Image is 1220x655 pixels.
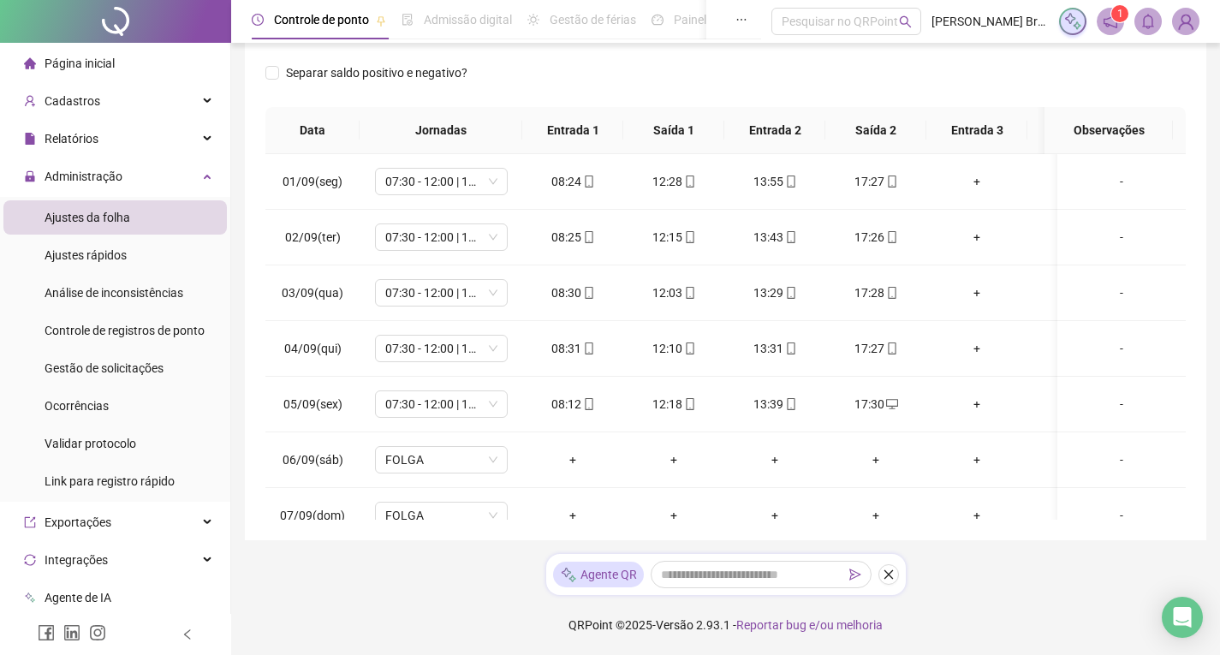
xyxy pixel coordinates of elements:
[283,453,343,467] span: 06/09(sáb)
[738,228,812,247] div: 13:43
[1071,172,1172,191] div: -
[550,13,636,27] span: Gestão de férias
[45,553,108,567] span: Integrações
[839,395,913,414] div: 17:30
[89,624,106,641] span: instagram
[637,450,711,469] div: +
[839,339,913,358] div: 17:27
[231,595,1220,655] footer: QRPoint © 2025 - 2.93.1 -
[45,361,164,375] span: Gestão de solicitações
[884,231,898,243] span: mobile
[385,169,497,194] span: 07:30 - 12:00 | 13:00 - 16:30
[385,336,497,361] span: 07:30 - 12:00 | 13:00 - 16:30
[1071,283,1172,302] div: -
[738,172,812,191] div: 13:55
[682,398,696,410] span: mobile
[724,107,825,154] th: Entrada 2
[527,14,539,26] span: sun
[839,450,913,469] div: +
[45,170,122,183] span: Administração
[849,569,861,581] span: send
[285,230,341,244] span: 02/09(ter)
[738,395,812,414] div: 13:39
[839,283,913,302] div: 17:28
[738,506,812,525] div: +
[682,287,696,299] span: mobile
[674,13,741,27] span: Painel do DP
[1041,450,1115,469] div: +
[45,132,98,146] span: Relatórios
[274,13,369,27] span: Controle de ponto
[783,176,797,188] span: mobile
[24,133,36,145] span: file
[581,231,595,243] span: mobile
[940,339,1014,358] div: +
[940,283,1014,302] div: +
[1140,14,1156,29] span: bell
[1071,506,1172,525] div: -
[252,14,264,26] span: clock-circle
[1058,121,1159,140] span: Observações
[536,283,610,302] div: 08:30
[735,14,747,26] span: ellipsis
[536,172,610,191] div: 08:24
[45,324,205,337] span: Controle de registros de ponto
[940,450,1014,469] div: +
[536,228,610,247] div: 08:25
[736,618,883,632] span: Reportar bug e/ou melhoria
[45,211,130,224] span: Ajustes da folha
[282,286,343,300] span: 03/09(qua)
[45,286,183,300] span: Análise de inconsistências
[884,398,898,410] span: desktop
[1063,12,1082,31] img: sparkle-icon.fc2bf0ac1784a2077858766a79e2daf3.svg
[839,228,913,247] div: 17:26
[783,287,797,299] span: mobile
[283,397,342,411] span: 05/09(sex)
[581,176,595,188] span: mobile
[940,172,1014,191] div: +
[283,175,342,188] span: 01/09(seg)
[385,503,497,528] span: FOLGA
[783,231,797,243] span: mobile
[265,107,360,154] th: Data
[637,228,711,247] div: 12:15
[536,339,610,358] div: 08:31
[940,395,1014,414] div: +
[24,516,36,528] span: export
[738,450,812,469] div: +
[45,248,127,262] span: Ajustes rápidos
[637,172,711,191] div: 12:28
[424,13,512,27] span: Admissão digital
[637,283,711,302] div: 12:03
[1044,107,1173,154] th: Observações
[24,57,36,69] span: home
[682,342,696,354] span: mobile
[738,339,812,358] div: 13:31
[38,624,55,641] span: facebook
[884,287,898,299] span: mobile
[1111,5,1128,22] sup: 1
[45,515,111,529] span: Exportações
[1162,597,1203,638] div: Open Intercom Messenger
[45,57,115,70] span: Página inicial
[1103,14,1118,29] span: notification
[24,554,36,566] span: sync
[652,14,664,26] span: dashboard
[682,176,696,188] span: mobile
[1071,450,1172,469] div: -
[1041,228,1115,247] div: +
[637,506,711,525] div: +
[899,15,912,28] span: search
[1173,9,1199,34] img: 90128
[884,176,898,188] span: mobile
[45,94,100,108] span: Cadastros
[656,618,693,632] span: Versão
[581,398,595,410] span: mobile
[1027,107,1128,154] th: Saída 3
[581,342,595,354] span: mobile
[1041,283,1115,302] div: +
[738,283,812,302] div: 13:29
[1071,395,1172,414] div: -
[783,398,797,410] span: mobile
[284,342,342,355] span: 04/09(qui)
